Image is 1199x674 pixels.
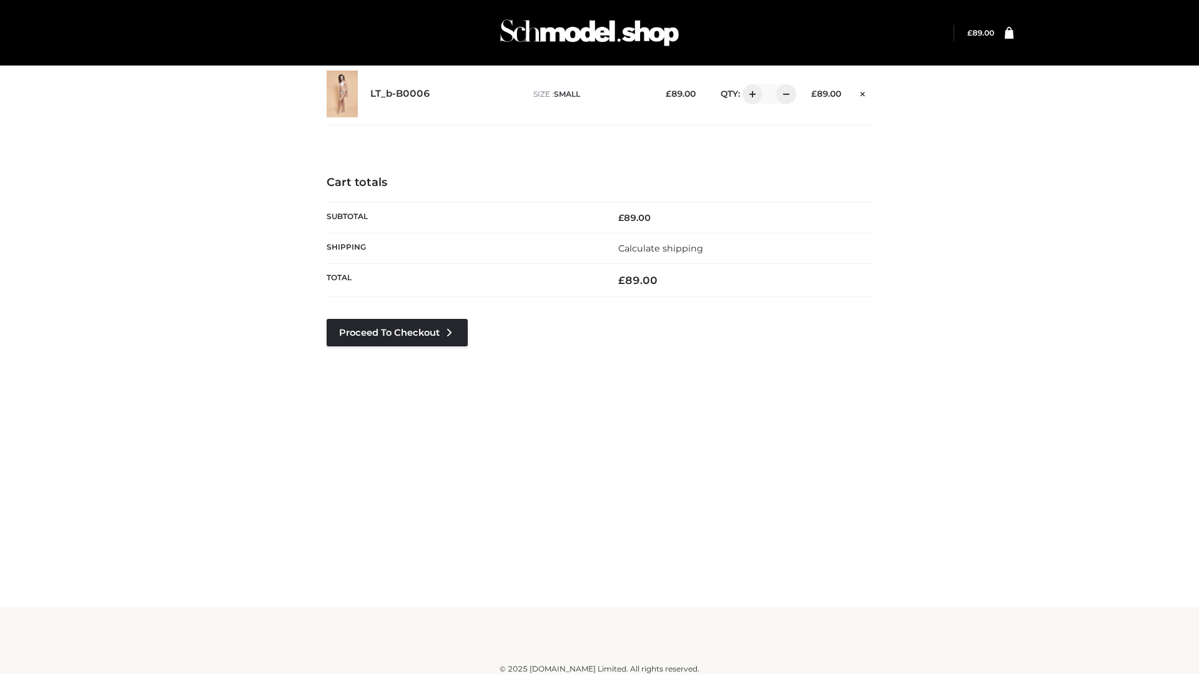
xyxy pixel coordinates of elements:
a: Remove this item [854,84,872,100]
bdi: 89.00 [618,212,651,223]
a: Calculate shipping [618,243,703,254]
span: SMALL [554,89,580,99]
bdi: 89.00 [666,89,696,99]
th: Shipping [327,233,599,263]
h4: Cart totals [327,176,872,190]
span: £ [666,89,671,99]
a: £89.00 [967,28,994,37]
bdi: 89.00 [811,89,841,99]
p: size : [533,89,646,100]
div: QTY: [708,84,792,104]
a: Proceed to Checkout [327,319,468,346]
th: Total [327,264,599,297]
span: £ [618,212,624,223]
a: LT_b-B0006 [370,88,430,100]
span: £ [618,274,625,286]
th: Subtotal [327,202,599,233]
span: £ [967,28,972,37]
bdi: 89.00 [618,274,658,286]
img: Schmodel Admin 964 [496,8,683,57]
span: £ [811,89,817,99]
bdi: 89.00 [967,28,994,37]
